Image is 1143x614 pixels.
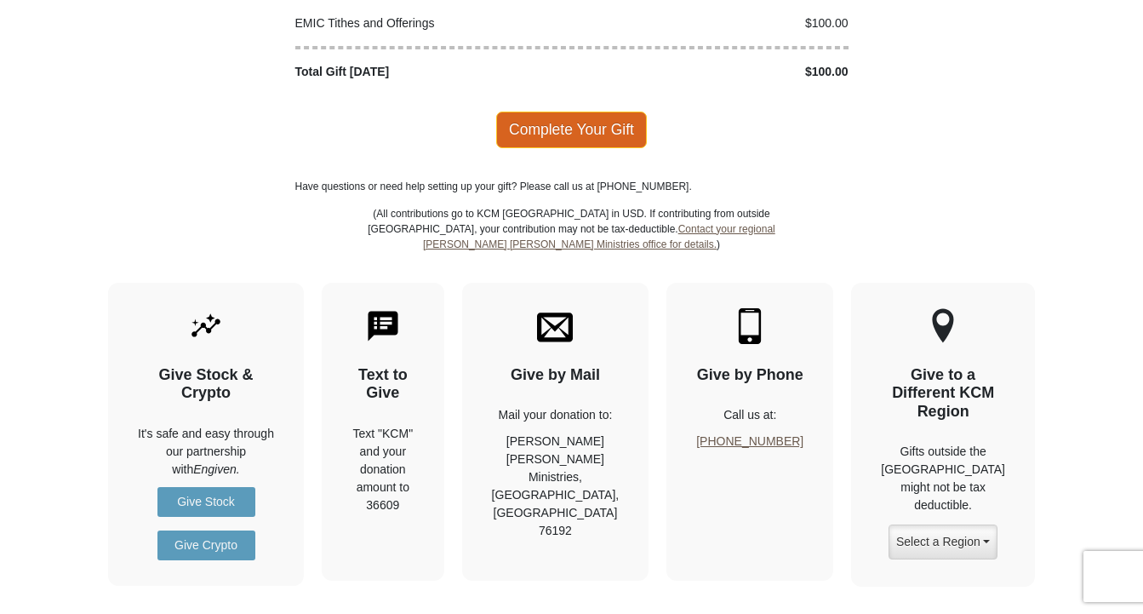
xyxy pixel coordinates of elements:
a: Contact your regional [PERSON_NAME] [PERSON_NAME] Ministries office for details. [423,223,775,250]
a: Give Crypto [157,531,255,560]
h4: Give by Phone [696,366,803,385]
p: (All contributions go to KCM [GEOGRAPHIC_DATA] in USD. If contributing from outside [GEOGRAPHIC_D... [368,206,776,283]
p: Gifts outside the [GEOGRAPHIC_DATA] might not be tax deductible. [881,443,1005,514]
img: envelope.svg [537,308,573,344]
h4: Give to a Different KCM Region [881,366,1005,422]
h4: Text to Give [351,366,414,403]
i: Engiven. [193,462,239,476]
div: EMIC Tithes and Offerings [286,14,572,32]
p: Have questions or need help setting up your gift? Please call us at [PHONE_NUMBER]. [295,179,849,194]
button: Select a Region [889,525,997,559]
p: Call us at: [696,406,803,424]
div: Total Gift [DATE] [286,63,572,81]
h4: Give Stock & Crypto [138,366,274,403]
span: Complete Your Gift [496,112,647,147]
a: Give Stock [157,487,255,517]
p: [PERSON_NAME] [PERSON_NAME] Ministries, [GEOGRAPHIC_DATA], [GEOGRAPHIC_DATA] 76192 [492,433,620,540]
div: Text "KCM" and your donation amount to 36609 [351,425,414,514]
div: $100.00 [572,63,858,81]
p: It's safe and easy through our partnership with [138,425,274,479]
h4: Give by Mail [492,366,620,385]
p: Mail your donation to: [492,406,620,424]
img: text-to-give.svg [365,308,401,344]
div: $100.00 [572,14,858,32]
a: [PHONE_NUMBER] [696,434,803,448]
img: mobile.svg [732,308,768,344]
img: other-region [931,308,955,344]
img: give-by-stock.svg [188,308,224,344]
